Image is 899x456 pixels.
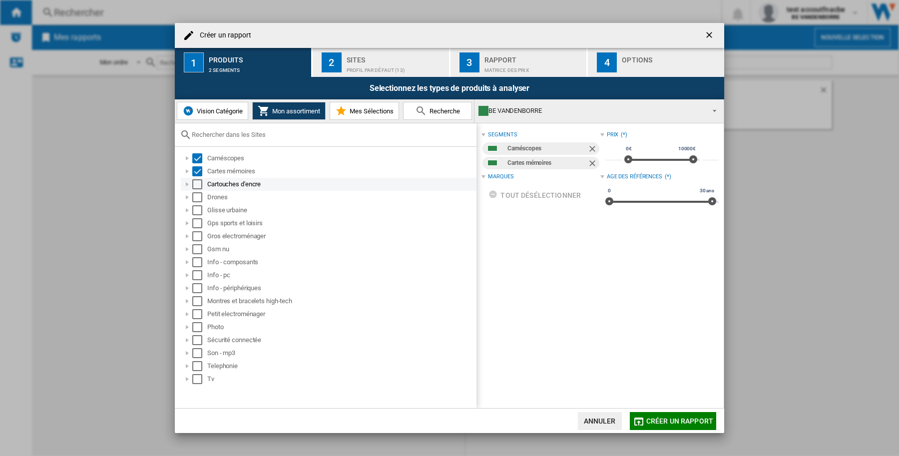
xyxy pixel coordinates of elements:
[347,62,445,73] div: Profil par défaut (13)
[622,52,720,62] div: Options
[450,48,588,77] button: 3 Rapport Matrice des prix
[207,153,475,163] div: Caméscopes
[207,179,475,189] div: Cartouches d'encre
[207,335,475,345] div: Sécurité connectée
[207,192,475,202] div: Drones
[488,173,513,181] div: Marques
[175,48,312,77] button: 1 Produits 2 segments
[192,348,207,358] md-checkbox: Select
[207,348,475,358] div: Son - mp3
[192,231,207,241] md-checkbox: Select
[192,374,207,384] md-checkbox: Select
[587,158,599,170] ng-md-icon: Retirer
[192,244,207,254] md-checkbox: Select
[488,186,581,204] div: tout désélectionner
[427,107,460,115] span: Recherche
[209,62,307,73] div: 2 segments
[207,166,475,176] div: Cartes mémoires
[488,131,517,139] div: segments
[403,102,472,120] button: Recherche
[192,283,207,293] md-checkbox: Select
[313,48,450,77] button: 2 Sites Profil par défaut (13)
[207,270,475,280] div: Info - pc
[252,102,326,120] button: Mon assortiment
[207,231,475,241] div: Gros electroménager
[587,144,599,156] ng-md-icon: Retirer
[207,257,475,267] div: Info - composants
[484,62,583,73] div: Matrice des prix
[207,244,475,254] div: Gsm nu
[192,335,207,345] md-checkbox: Select
[484,52,583,62] div: Rapport
[209,52,307,62] div: Produits
[597,52,617,72] div: 4
[192,153,207,163] md-checkbox: Select
[704,30,716,42] ng-md-icon: getI18NText('BUTTONS.CLOSE_DIALOG')
[192,296,207,306] md-checkbox: Select
[207,283,475,293] div: Info - périphériques
[207,218,475,228] div: Gps sports et loisirs
[184,52,204,72] div: 1
[607,131,619,139] div: Prix
[322,52,342,72] div: 2
[507,157,587,169] div: Cartes mémoires
[192,322,207,332] md-checkbox: Select
[207,309,475,319] div: Petit electroménager
[192,179,207,189] md-checkbox: Select
[207,361,475,371] div: Telephonie
[677,145,697,153] span: 10000€
[588,48,724,77] button: 4 Options
[347,107,394,115] span: Mes Sélections
[630,412,716,430] button: Créer un rapport
[182,105,194,117] img: wiser-icon-blue.png
[207,296,475,306] div: Montres et bracelets high-tech
[192,270,207,280] md-checkbox: Select
[192,205,207,215] md-checkbox: Select
[330,102,399,120] button: Mes Sélections
[195,30,252,40] h4: Créer un rapport
[347,52,445,62] div: Sites
[624,145,633,153] span: 0€
[192,361,207,371] md-checkbox: Select
[207,322,475,332] div: Photo
[192,192,207,202] md-checkbox: Select
[578,412,622,430] button: Annuler
[700,25,720,45] button: getI18NText('BUTTONS.CLOSE_DIALOG')
[175,77,724,99] div: Selectionnez les types de produits à analyser
[646,417,713,425] span: Créer un rapport
[192,166,207,176] md-checkbox: Select
[270,107,320,115] span: Mon assortiment
[459,52,479,72] div: 3
[207,205,475,215] div: Glisse urbaine
[194,107,243,115] span: Vision Catégorie
[177,102,248,120] button: Vision Catégorie
[192,218,207,228] md-checkbox: Select
[192,131,471,138] input: Rechercher dans les Sites
[606,187,612,195] span: 0
[607,173,662,181] div: Age des références
[192,257,207,267] md-checkbox: Select
[207,374,475,384] div: Tv
[698,187,716,195] span: 30 ans
[507,142,587,155] div: Caméscopes
[485,186,584,204] button: tout désélectionner
[478,104,704,118] div: BE VANDENBORRE
[192,309,207,319] md-checkbox: Select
